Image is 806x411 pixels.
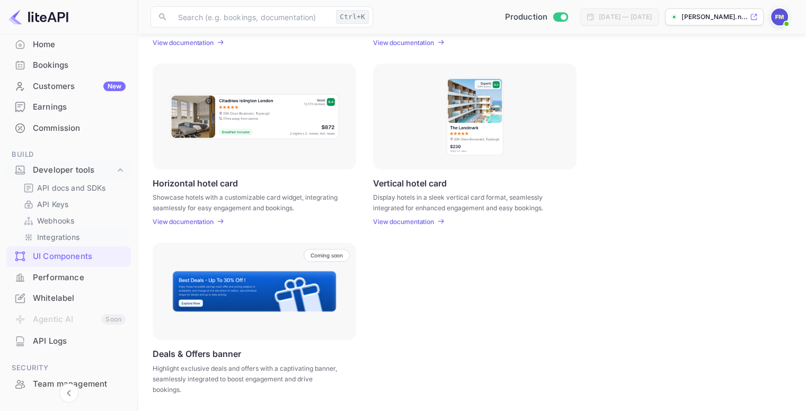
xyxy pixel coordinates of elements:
[33,272,126,284] div: Performance
[6,331,131,351] a: API Logs
[23,231,122,243] a: Integrations
[6,118,131,138] a: Commission
[6,97,131,117] a: Earnings
[373,178,447,188] p: Vertical hotel card
[6,34,131,55] div: Home
[33,251,126,263] div: UI Components
[19,213,127,228] div: Webhooks
[6,76,131,97] div: CustomersNew
[33,81,126,93] div: Customers
[153,349,241,359] p: Deals & Offers banner
[153,178,238,188] p: Horizontal hotel card
[599,12,652,22] div: [DATE] — [DATE]
[311,252,343,258] p: Coming soon
[6,246,131,266] a: UI Components
[169,93,340,140] img: Horizontal hotel card Frame
[33,335,126,347] div: API Logs
[172,6,332,28] input: Search (e.g. bookings, documentation)
[37,182,106,193] p: API docs and SDKs
[6,34,131,54] a: Home
[6,97,131,118] div: Earnings
[33,101,126,113] div: Earnings
[33,164,115,176] div: Developer tools
[6,161,131,180] div: Developer tools
[6,374,131,394] a: Team management
[6,331,131,352] div: API Logs
[6,246,131,267] div: UI Components
[681,12,748,22] p: [PERSON_NAME].n...
[23,199,122,210] a: API Keys
[59,383,78,403] button: Collapse navigation
[23,182,122,193] a: API docs and SDKs
[6,76,131,96] a: CustomersNew
[6,149,131,160] span: Build
[153,39,214,47] p: View documentation
[103,82,126,91] div: New
[6,55,131,75] a: Bookings
[19,229,127,245] div: Integrations
[8,8,68,25] img: LiteAPI logo
[6,267,131,288] div: Performance
[6,288,131,308] a: Whitelabel
[6,374,131,395] div: Team management
[446,77,504,156] img: Vertical hotel card Frame
[153,218,217,226] a: View documentation
[771,8,788,25] img: Francis Mwangi
[505,11,548,23] span: Production
[6,267,131,287] a: Performance
[6,118,131,139] div: Commission
[501,11,572,23] div: Switch to Sandbox mode
[373,39,434,47] p: View documentation
[153,363,343,395] p: Highlight exclusive deals and offers with a captivating banner, seamlessly integrated to boost en...
[37,199,68,210] p: API Keys
[153,218,214,226] p: View documentation
[373,218,434,226] p: View documentation
[336,10,369,24] div: Ctrl+K
[373,218,437,226] a: View documentation
[19,196,127,212] div: API Keys
[37,215,74,226] p: Webhooks
[33,378,126,390] div: Team management
[153,39,217,47] a: View documentation
[19,180,127,195] div: API docs and SDKs
[373,192,563,211] p: Display hotels in a sleek vertical card format, seamlessly integrated for enhanced engagement and...
[33,39,126,51] div: Home
[33,59,126,72] div: Bookings
[153,192,343,211] p: Showcase hotels with a customizable card widget, integrating seamlessly for easy engagement and b...
[172,270,337,312] img: Banner Frame
[6,288,131,309] div: Whitelabel
[23,215,122,226] a: Webhooks
[37,231,79,243] p: Integrations
[33,122,126,135] div: Commission
[33,292,126,305] div: Whitelabel
[6,362,131,374] span: Security
[6,55,131,76] div: Bookings
[373,39,437,47] a: View documentation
